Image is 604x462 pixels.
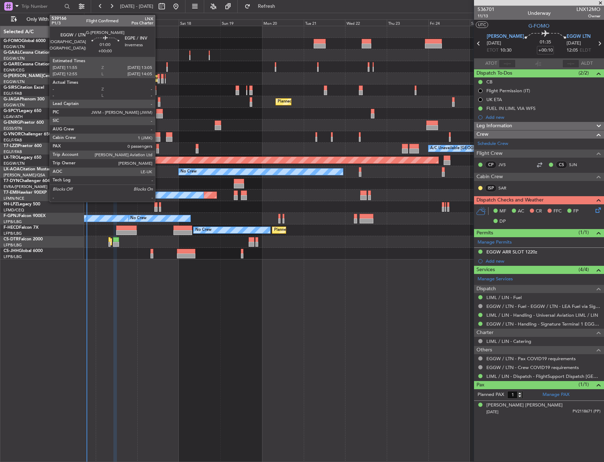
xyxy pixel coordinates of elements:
a: EGLF/FAB [4,138,22,143]
span: CS-JHH [4,249,19,253]
label: Planned PAX [478,391,504,398]
span: G-GAAL [4,51,20,55]
a: LX-AOACitation Mustang [4,167,54,171]
span: G-VNOR [4,132,21,136]
a: EGGW / LTN - Handling - Signature Terminal 1 EGGW / LTN [486,321,600,327]
a: EGGW/LTN [4,161,25,166]
span: G-ENRG [4,121,20,125]
a: EGGW/LTN [4,56,25,61]
span: T7-EMI [4,191,17,195]
div: Add new [486,114,600,120]
span: G-SPCY [4,109,19,113]
a: CS-DTRFalcon 2000 [4,237,43,241]
span: CR [536,208,542,215]
a: T7-EMIHawker 900XP [4,191,47,195]
a: Schedule Crew [478,140,508,147]
span: CS-DTR [4,237,19,241]
span: [DATE] - [DATE] [120,3,153,10]
span: MF [499,208,506,215]
div: Tue 21 [304,19,345,26]
span: Refresh [252,4,282,9]
a: EGSS/STN [4,126,22,131]
div: Fri 17 [137,19,179,26]
a: LIML / LIN - Catering [486,338,531,344]
div: [DATE] [85,14,97,20]
div: Fri 24 [428,19,470,26]
span: Others [476,346,492,354]
a: SAR [498,185,514,191]
a: T7-LZZIPraetor 600 [4,144,42,148]
a: EGGW / LTN - Pax COVID19 requirements [486,356,576,362]
span: [PERSON_NAME] [487,33,524,40]
span: FFC [553,208,562,215]
div: Planned Maint [GEOGRAPHIC_DATA] ([GEOGRAPHIC_DATA]) [151,73,262,84]
div: A/C Unavailable [GEOGRAPHIC_DATA] ([GEOGRAPHIC_DATA]) [430,143,545,154]
a: F-HECDFalcon 7X [4,226,39,230]
span: (4/4) [579,266,589,273]
a: G-GARECessna Citation XLS+ [4,62,62,66]
div: Sat 18 [179,19,220,26]
span: LX-AOA [4,167,20,171]
span: T7-LZZI [4,144,18,148]
span: Only With Activity [18,17,75,22]
span: ELDT [580,47,591,54]
button: Only With Activity [8,14,77,25]
div: Thu 16 [96,19,137,26]
a: G-FOMOGlobal 6000 [4,39,46,43]
span: Dispatch To-Dos [476,69,512,77]
div: Sat 25 [470,19,511,26]
a: LFPB/LBG [4,254,22,259]
a: Manage Services [478,276,513,283]
a: EGGW/LTN [4,79,25,84]
a: G-SIRSCitation Excel [4,86,44,90]
div: Underway [528,10,551,17]
span: Dispatch Checks and Weather [476,196,544,204]
a: LFMN/NCE [4,196,24,201]
span: Leg Information [476,122,512,130]
div: CP [485,161,497,169]
span: (2/2) [579,69,589,77]
a: LX-TROLegacy 650 [4,156,41,160]
a: LFPB/LBG [4,231,22,236]
span: Cabin Crew [476,173,503,181]
a: CS-JHHGlobal 6000 [4,249,43,253]
span: Charter [476,329,493,337]
span: G-GARE [4,62,20,66]
a: G-JAGAPhenom 300 [4,97,45,101]
span: G-SIRS [4,86,17,90]
a: G-VNORChallenger 650 [4,132,51,136]
div: Mon 20 [262,19,304,26]
span: G-FOMO [4,39,22,43]
a: F-GPNJFalcon 900EX [4,214,46,218]
span: G-JAGA [4,97,20,101]
a: EGNR/CEG [4,68,25,73]
span: Services [476,266,495,274]
a: EGGW/LTN [4,103,25,108]
a: LFPB/LBG [4,242,22,248]
a: EGLF/FAB [4,149,22,154]
div: Thu 23 [387,19,428,26]
span: Dispatch [476,285,496,293]
span: DP [499,218,506,225]
span: EGGW LTN [567,33,591,40]
a: LFMD/CEQ [4,207,24,213]
a: LIML / LIN - Fuel [486,294,522,300]
a: JVS [498,162,514,168]
span: ALDT [581,60,593,67]
span: Permits [476,229,493,237]
a: LIML / LIN - Dispatch - FlightSupport Dispatch [GEOGRAPHIC_DATA] [486,373,600,379]
a: EGGW/LTN [4,44,25,49]
a: LIML / LIN - Handling - Universal Aviation LIML / LIN [486,312,598,318]
div: EGGW ARR SLOT 1220z [486,249,537,255]
span: Owner [576,13,600,19]
a: G-[PERSON_NAME]Cessna Citation XLS [4,74,82,78]
input: Trip Number [22,1,62,12]
div: Sun 19 [220,19,262,26]
div: Add new [486,258,600,264]
a: SJN [569,162,585,168]
div: [PERSON_NAME] [PERSON_NAME] [486,402,563,409]
div: CS [556,161,567,169]
span: F-GPNJ [4,214,19,218]
a: G-ENRGPraetor 600 [4,121,44,125]
a: [PERSON_NAME]/QSA [4,172,45,178]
